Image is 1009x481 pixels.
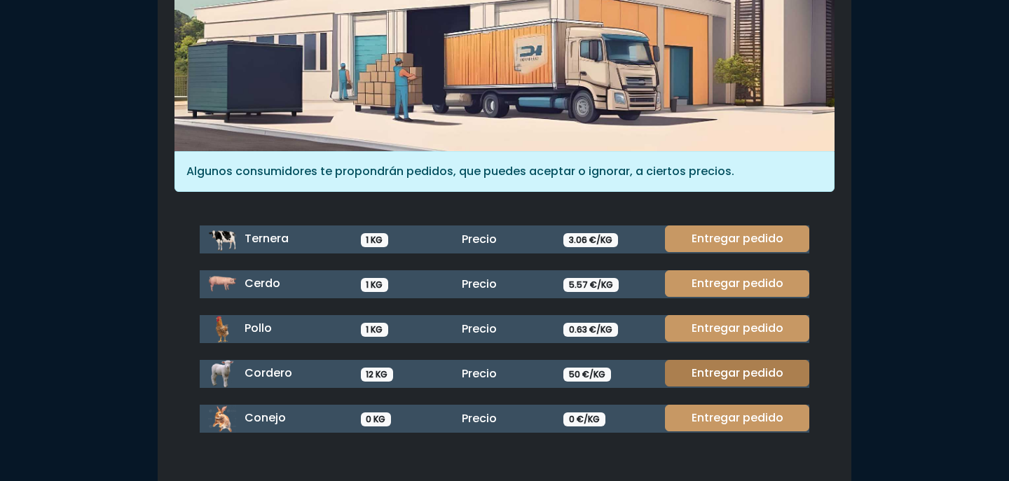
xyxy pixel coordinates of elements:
[453,321,555,337] div: Precio
[208,315,236,343] img: pollo.png
[563,278,619,292] span: 5.57 €/KG
[245,410,286,426] span: Conejo
[563,323,618,337] span: 0.63 €/KG
[245,365,292,381] span: Cordero
[245,230,289,246] span: Ternera
[453,231,555,248] div: Precio
[665,405,809,431] a: Entregar pedido
[453,365,555,382] div: Precio
[361,412,392,426] span: 0 KG
[208,405,236,433] img: conejo.png
[665,225,809,252] a: Entregar pedido
[174,151,835,192] div: Algunos consumidores te propondrán pedidos, que puedes aceptar o ignorar, a ciertos precios.
[563,368,611,382] span: 50 €/KG
[245,320,272,336] span: Pollo
[361,278,389,292] span: 1 KG
[361,368,394,382] span: 12 KG
[361,323,389,337] span: 1 KG
[563,412,605,426] span: 0 €/KG
[665,270,809,297] a: Entregar pedido
[453,410,555,427] div: Precio
[208,360,236,388] img: cordero.png
[361,233,389,247] span: 1 KG
[665,360,809,386] a: Entregar pedido
[665,315,809,342] a: Entregar pedido
[453,276,555,293] div: Precio
[208,225,236,253] img: ternera.png
[563,233,618,247] span: 3.06 €/KG
[208,270,236,298] img: cerdo.png
[245,275,280,291] span: Cerdo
